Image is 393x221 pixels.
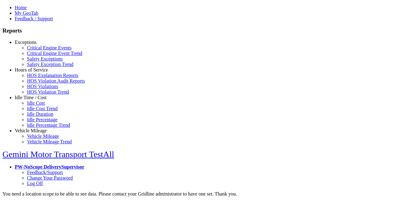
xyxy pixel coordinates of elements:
a: Idle Cost Trend [27,106,58,111]
h3: Reports [2,27,391,34]
a: Gemini Motor Transport TestAll [2,149,114,159]
a: HOS Violation Audit Reports [27,78,85,83]
a: Home [15,5,27,10]
a: Hours of Service [15,67,48,72]
a: Critical Engine Events [27,45,72,50]
a: My GeoTab [15,10,38,16]
a: Idle Cost [27,100,45,106]
a: Log Off [27,181,43,186]
a: HOS Violations [27,84,58,89]
a: Idle Percentage Trend [27,122,70,128]
a: HOS Explanation Reports [27,73,78,78]
a: Feedback/Support [27,170,63,175]
a: Exceptions [15,40,37,45]
div: You need a location scope to be able to see data. Please contact your Gridline administrator to h... [2,191,391,197]
a: Change Your Password [27,175,73,180]
a: Vehicle Mileage Trend [27,139,72,144]
a: Idle Percentage [27,117,57,122]
a: Safety Exception Trend [27,62,73,67]
a: Safety Exceptions [27,56,63,61]
a: HOS Violation Trend [27,89,69,95]
a: PW-NoScope DeliverySupervisor [15,164,84,169]
a: Vehicle Mileage [27,134,59,139]
a: Idle Duration [27,111,53,117]
a: Idle Time / Cost [15,95,47,100]
a: Feedback / Support [15,16,53,21]
a: Vehicle Mileage [15,128,47,133]
a: Critical Engine Event Trend [27,51,82,56]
